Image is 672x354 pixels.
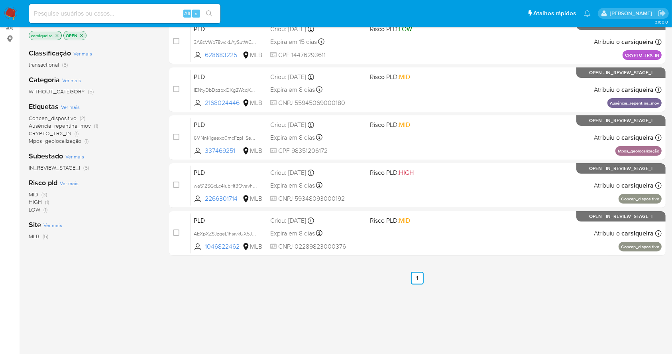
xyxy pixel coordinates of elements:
[658,9,666,18] a: Sair
[655,19,668,25] span: 3.160.0
[195,10,197,17] span: s
[533,9,576,18] span: Atalhos rápidos
[610,10,655,17] p: carla.siqueira@mercadolivre.com
[584,10,591,17] a: Notificações
[184,10,191,17] span: Alt
[201,8,217,19] button: search-icon
[29,8,220,19] input: Pesquise usuários ou casos...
